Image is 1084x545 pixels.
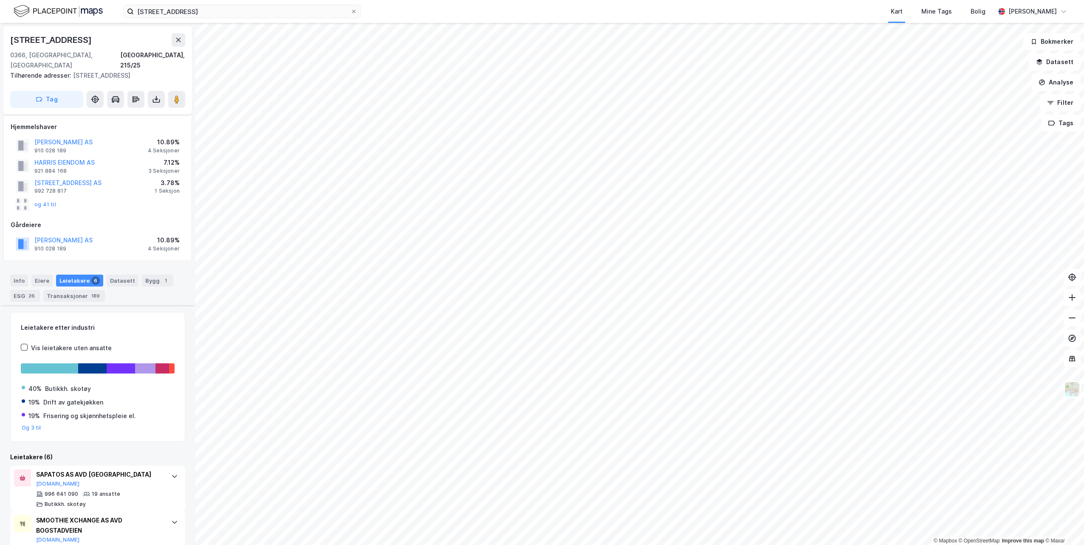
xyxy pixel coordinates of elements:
[91,276,100,285] div: 6
[43,397,103,407] div: Drift av gatekjøkken
[28,384,42,394] div: 40%
[1042,504,1084,545] div: Kontrollprogram for chat
[34,147,66,154] div: 910 028 189
[34,168,67,174] div: 921 884 168
[10,452,185,462] div: Leietakere (6)
[45,384,91,394] div: Butikkh. skotøy
[891,6,903,17] div: Kart
[14,4,103,19] img: logo.f888ab2527a4732fd821a326f86c7f29.svg
[148,235,180,245] div: 10.89%
[92,491,120,497] div: 19 ansatte
[921,6,952,17] div: Mine Tags
[45,501,86,508] div: Butikkh. skotøy
[28,397,40,407] div: 19%
[10,33,93,47] div: [STREET_ADDRESS]
[120,50,185,70] div: [GEOGRAPHIC_DATA], 215/25
[155,178,180,188] div: 3.78%
[1029,53,1081,70] button: Datasett
[43,290,105,302] div: Transaksjoner
[45,491,78,497] div: 996 641 090
[10,50,120,70] div: 0366, [GEOGRAPHIC_DATA], [GEOGRAPHIC_DATA]
[1023,33,1081,50] button: Bokmerker
[1031,74,1081,91] button: Analyse
[10,275,28,287] div: Info
[36,469,163,480] div: SAPATOS AS AVD [GEOGRAPHIC_DATA]
[155,188,180,194] div: 1 Seksjon
[148,168,180,174] div: 3 Seksjoner
[34,245,66,252] div: 910 028 189
[934,538,957,544] a: Mapbox
[11,122,185,132] div: Hjemmelshaver
[148,245,180,252] div: 4 Seksjoner
[148,147,180,154] div: 4 Seksjoner
[161,276,170,285] div: 1
[971,6,985,17] div: Bolig
[31,275,53,287] div: Eiere
[31,343,112,353] div: Vis leietakere uten ansatte
[43,411,136,421] div: Frisering og skjønnhetspleie el.
[11,220,185,230] div: Gårdeiere
[10,72,73,79] span: Tilhørende adresser:
[10,290,40,302] div: ESG
[107,275,138,287] div: Datasett
[1042,504,1084,545] iframe: Chat Widget
[1064,381,1080,397] img: Z
[34,188,67,194] div: 992 728 817
[142,275,173,287] div: Bygg
[1040,94,1081,111] button: Filter
[148,137,180,147] div: 10.89%
[1002,538,1044,544] a: Improve this map
[1008,6,1057,17] div: [PERSON_NAME]
[22,424,41,431] button: Og 3 til
[90,292,102,300] div: 189
[56,275,103,287] div: Leietakere
[21,323,175,333] div: Leietakere etter industri
[27,292,37,300] div: 26
[10,91,83,108] button: Tag
[10,70,178,81] div: [STREET_ADDRESS]
[36,480,80,487] button: [DOMAIN_NAME]
[959,538,1000,544] a: OpenStreetMap
[28,411,40,421] div: 19%
[36,537,80,543] button: [DOMAIN_NAME]
[148,157,180,168] div: 7.12%
[134,5,350,18] input: Søk på adresse, matrikkel, gårdeiere, leietakere eller personer
[36,515,163,536] div: SMOOTHIE XCHANGE AS AVD BOGSTADVEIEN
[1041,115,1081,132] button: Tags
